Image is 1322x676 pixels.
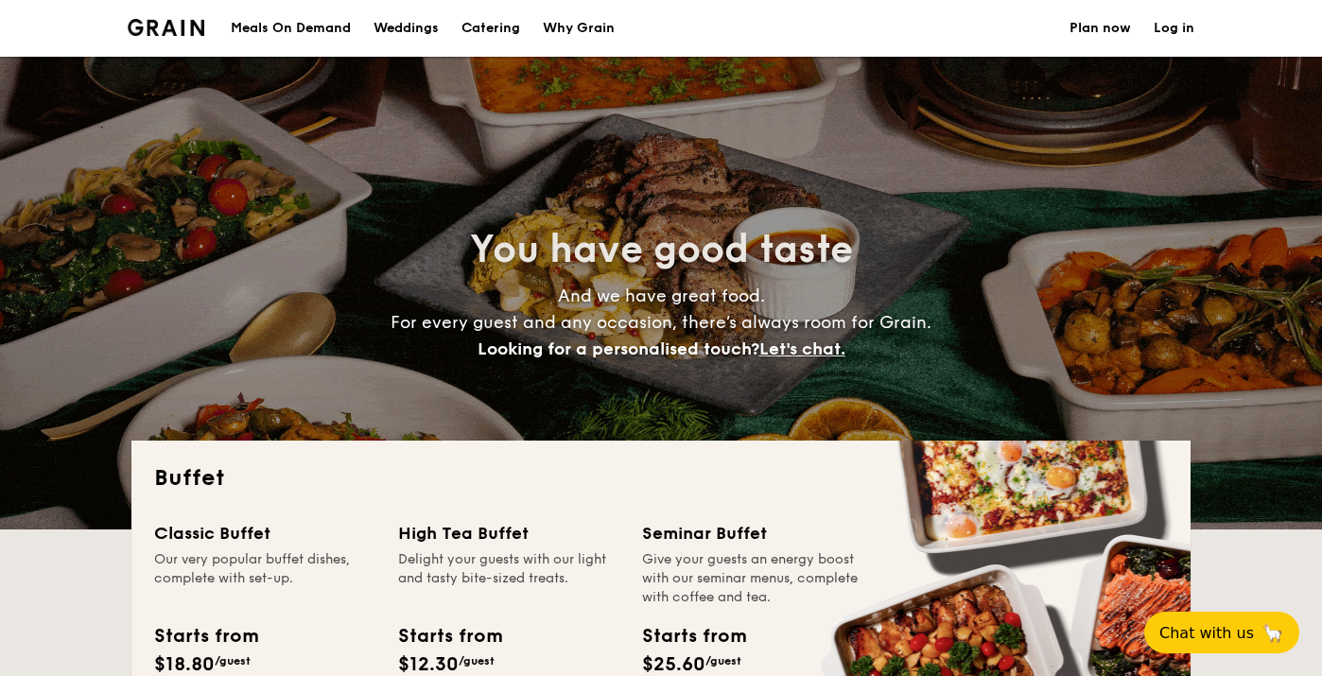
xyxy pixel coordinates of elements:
[470,227,853,272] span: You have good taste
[1159,624,1254,642] span: Chat with us
[154,622,257,650] div: Starts from
[391,286,931,359] span: And we have great food. For every guest and any occasion, there’s always room for Grain.
[642,622,745,650] div: Starts from
[154,463,1168,494] h2: Buffet
[759,338,845,359] span: Let's chat.
[128,19,204,36] a: Logotype
[154,520,375,546] div: Classic Buffet
[642,653,705,676] span: $25.60
[398,520,619,546] div: High Tea Buffet
[398,550,619,607] div: Delight your guests with our light and tasty bite-sized treats.
[215,654,251,667] span: /guest
[1261,622,1284,644] span: 🦙
[154,550,375,607] div: Our very popular buffet dishes, complete with set-up.
[1144,612,1299,653] button: Chat with us🦙
[642,550,863,607] div: Give your guests an energy boost with our seminar menus, complete with coffee and tea.
[128,19,204,36] img: Grain
[398,653,459,676] span: $12.30
[459,654,495,667] span: /guest
[154,653,215,676] span: $18.80
[398,622,501,650] div: Starts from
[705,654,741,667] span: /guest
[478,338,759,359] span: Looking for a personalised touch?
[642,520,863,546] div: Seminar Buffet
